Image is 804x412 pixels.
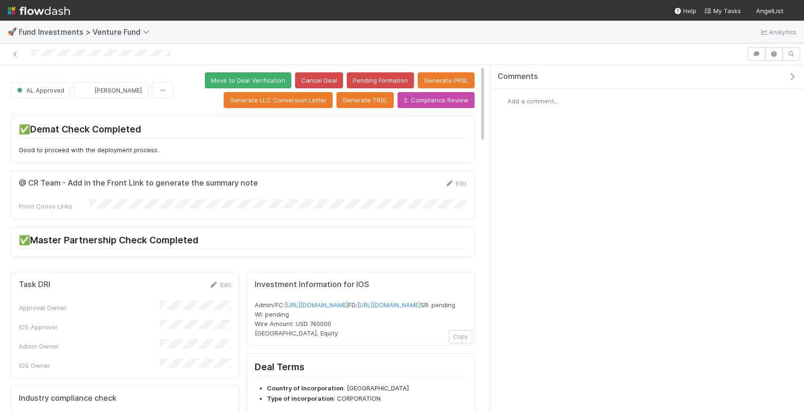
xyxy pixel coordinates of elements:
[759,26,796,38] a: Analytics
[11,82,70,98] button: AL Approved
[255,280,467,289] h5: Investment Information for IOS
[267,395,334,402] strong: Type of incorporation
[19,146,467,155] p: Good to proceed with the deployment process.
[19,280,50,289] h5: Task DRI
[445,179,467,187] a: Edit
[674,6,696,16] div: Help
[507,97,558,105] span: Add a comment...
[224,92,333,108] button: Generate LLC Conversion Letter
[19,202,89,211] div: Front Convo Links
[8,28,17,36] span: 🚀
[19,124,467,138] h2: ✅Demat Check Completed
[357,301,421,309] a: [URL][DOMAIN_NAME]
[205,72,291,88] button: Move to Deal Verification
[704,7,741,15] span: My Tasks
[255,301,455,337] span: Admin/FC: FD: SR: pending WI: pending Wire Amount: USD 740000 [GEOGRAPHIC_DATA], Equity
[418,72,475,88] button: Generate PRSL
[19,394,117,403] h5: Industry compliance check
[74,82,148,98] button: [PERSON_NAME]
[209,281,231,288] a: Edit
[19,27,154,37] span: Fund Investments > Venture Fund
[15,86,64,94] span: AL Approved
[255,361,467,376] h2: Deal Terms
[498,96,507,106] img: avatar_ac990a78-52d7-40f8-b1fe-cbbd1cda261e.png
[19,342,160,351] div: Admin Owner
[19,322,160,332] div: IOS Approver
[94,86,142,94] span: [PERSON_NAME]
[19,234,467,249] h2: ✅Master Partnership Check Completed
[267,384,467,393] li: : [GEOGRAPHIC_DATA]
[756,7,783,15] span: AngelList
[8,3,70,19] img: logo-inverted-e16ddd16eac7371096b0.svg
[704,6,741,16] a: My Tasks
[498,72,538,81] span: Comments
[398,92,475,108] button: 2. Compliance Review
[267,384,343,392] strong: Country of Incorporation
[19,303,160,312] div: Approval Owner
[295,72,343,88] button: Cancel Deal
[82,86,92,95] img: avatar_9bf5d80c-4205-46c9-bf6e-5147b3b3a927.png
[267,394,467,404] li: : CORPORATION
[285,301,348,309] a: [URL][DOMAIN_NAME]
[347,72,414,88] button: Pending Formation
[336,92,394,108] button: Generate TRSL
[19,361,160,370] div: IOS Owner
[449,330,472,343] button: Copy
[19,179,258,188] h5: @ CR Team - Add in the Front Link to generate the summary note
[787,7,796,16] img: avatar_ac990a78-52d7-40f8-b1fe-cbbd1cda261e.png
